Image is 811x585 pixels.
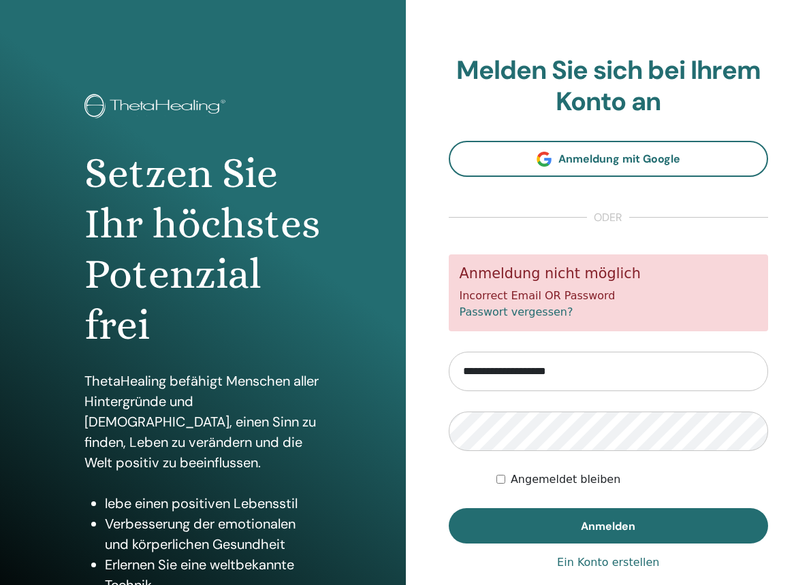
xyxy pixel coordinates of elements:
span: Anmeldung mit Google [558,152,680,166]
div: Incorrect Email OR Password [449,254,769,331]
a: Passwort vergessen? [460,305,573,318]
a: Ein Konto erstellen [557,554,659,571]
h5: Anmeldung nicht möglich [460,265,758,282]
span: oder [587,210,629,226]
div: Keep me authenticated indefinitely or until I manually logout [496,471,768,488]
span: Anmelden [581,519,635,533]
h2: Melden Sie sich bei Ihrem Konto an [449,55,769,117]
a: Anmeldung mit Google [449,141,769,177]
li: Verbesserung der emotionalen und körperlichen Gesundheit [105,514,321,554]
p: ThetaHealing befähigt Menschen aller Hintergründe und [DEMOGRAPHIC_DATA], einen Sinn zu finden, L... [84,371,321,473]
button: Anmelden [449,508,769,544]
label: Angemeldet bleiben [511,471,620,488]
li: lebe einen positiven Lebensstil [105,493,321,514]
h1: Setzen Sie Ihr höchstes Potenzial frei [84,148,321,351]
